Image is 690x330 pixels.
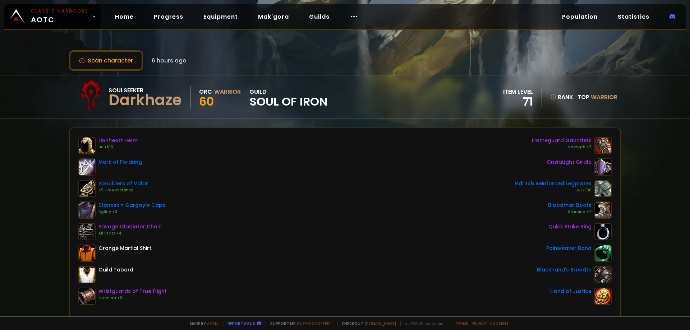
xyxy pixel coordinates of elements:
span: AOTC [31,8,88,25]
a: a fan [207,321,218,326]
img: item-5976 [78,266,96,283]
div: All Stats +4 [98,231,162,236]
img: item-14616 [594,201,612,219]
img: item-18821 [594,223,612,240]
img: item-19137 [594,158,612,176]
div: Wristguards of True Flight [98,288,167,295]
div: Stamina +7 [548,209,592,215]
a: Equipment [198,9,244,24]
a: Mak'gora [252,9,295,24]
div: HP +100 [98,144,138,150]
a: [DOMAIN_NAME] [365,321,396,326]
a: Population [556,9,603,24]
span: 6 hours ago [152,56,187,65]
div: +5 Fire Resistance [98,187,148,193]
div: Mark of Fordring [98,158,142,166]
a: Consent [490,321,509,326]
span: Soul of Iron [249,96,327,107]
div: Top [578,93,617,102]
a: Guilds [303,9,335,24]
button: Scan character [69,50,143,71]
img: item-18812 [78,288,96,305]
img: item-13965 [594,266,612,283]
a: Home [109,9,139,24]
div: Agility +3 [98,209,166,215]
img: item-13098 [594,245,612,262]
img: item-13397 [78,201,96,219]
span: 60 [199,93,214,110]
span: v. d752d5 - production [400,321,443,326]
img: item-16733 [78,180,96,197]
div: Hand of Justice [550,288,592,295]
div: Spaulders of Valor [98,180,148,187]
div: Darkhaze [109,95,181,106]
span: Made by [185,321,218,326]
div: Strength +7 [532,144,592,150]
a: Classic HardcoreAOTC [4,4,101,29]
a: Statistics [612,9,655,24]
a: Report a bug [227,321,256,326]
div: Stamina +9 [98,295,167,301]
span: Warrior [591,93,617,101]
div: Painweaver Band [546,245,592,252]
div: Orc [199,87,212,96]
img: item-18380 [594,180,612,197]
div: Eldritch Reinforced Legplates [515,180,592,187]
div: Orange Martial Shirt [98,245,151,252]
div: Onslaught Girdle [547,158,592,166]
div: Quick Strike Ring [548,223,592,231]
a: Privacy [471,321,487,326]
img: item-11815 [594,288,612,305]
div: item level [503,87,533,96]
a: Progress [148,9,189,24]
span: Checkout [337,321,396,326]
div: 71 [503,96,533,107]
div: Bloodmail Boots [548,201,592,209]
div: HP +100 [515,187,592,193]
div: Flameguard Gauntlets [532,137,592,144]
small: Classic Hardcore [31,8,88,14]
div: Guild Tabard [98,266,133,274]
a: Buy me a coffee [297,321,333,326]
div: Warrior [214,87,241,96]
div: Soulseeker [109,86,181,95]
img: item-11726 [78,223,96,240]
span: Support me, [266,321,333,326]
div: Stoneskin Gargoyle Cape [98,201,166,209]
div: Savage Gladiator Chain [98,223,162,231]
div: rank [551,93,573,102]
a: Terms [455,321,469,326]
img: item-15411 [78,158,96,176]
div: Lionheart Helm [98,137,138,144]
img: item-19143 [594,137,612,154]
div: Blackhand's Breadth [537,266,592,274]
img: item-12640 [78,137,96,154]
div: guild [249,87,327,107]
img: item-10052 [78,245,96,262]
